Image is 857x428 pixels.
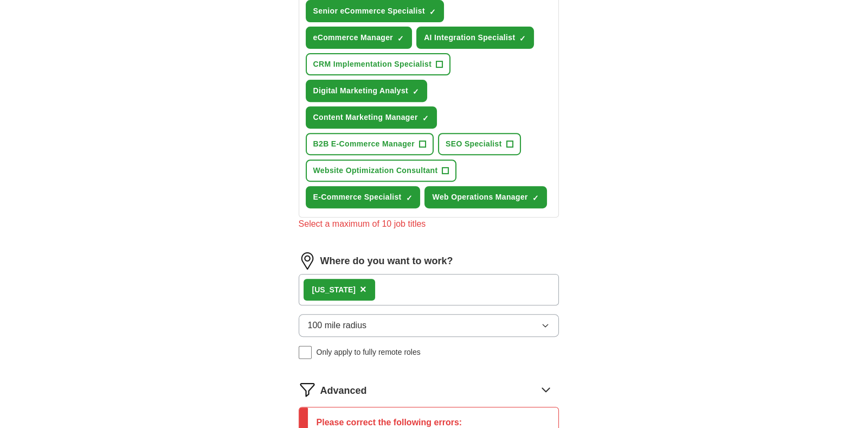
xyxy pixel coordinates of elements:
[313,5,425,17] span: Senior eCommerce Specialist
[316,347,420,358] span: Only apply to fully remote roles
[299,218,559,231] div: Select a maximum of 10 job titles
[320,254,453,269] label: Where do you want to work?
[306,27,413,49] button: eCommerce Manager✓
[397,34,404,43] span: ✓
[429,8,436,16] span: ✓
[424,32,515,43] span: AI Integration Specialist
[299,314,559,337] button: 100 mile radius
[313,191,402,203] span: E-Commerce Specialist
[306,106,437,129] button: Content Marketing Manager✓
[413,87,419,96] span: ✓
[306,133,434,155] button: B2B E-Commerce Manager
[320,384,367,398] span: Advanced
[299,381,316,398] img: filter
[313,32,394,43] span: eCommerce Manager
[438,133,521,155] button: SEO Specialist
[313,59,432,70] span: CRM Implementation Specialist
[446,138,502,150] span: SEO Specialist
[306,186,421,208] button: E-Commerce Specialist✓
[422,114,429,123] span: ✓
[360,283,366,295] span: ×
[299,346,312,359] input: Only apply to fully remote roles
[313,138,415,150] span: B2B E-Commerce Manager
[306,80,428,102] button: Digital Marketing Analyst✓
[313,112,418,123] span: Content Marketing Manager
[532,194,539,202] span: ✓
[299,252,316,270] img: location.png
[308,319,367,332] span: 100 mile radius
[312,284,356,296] div: [US_STATE]
[405,194,412,202] span: ✓
[432,191,527,203] span: Web Operations Manager
[313,165,438,176] span: Website Optimization Consultant
[360,282,366,298] button: ×
[306,159,457,182] button: Website Optimization Consultant
[519,34,526,43] span: ✓
[313,85,409,97] span: Digital Marketing Analyst
[416,27,534,49] button: AI Integration Specialist✓
[424,186,546,208] button: Web Operations Manager✓
[306,53,451,75] button: CRM Implementation Specialist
